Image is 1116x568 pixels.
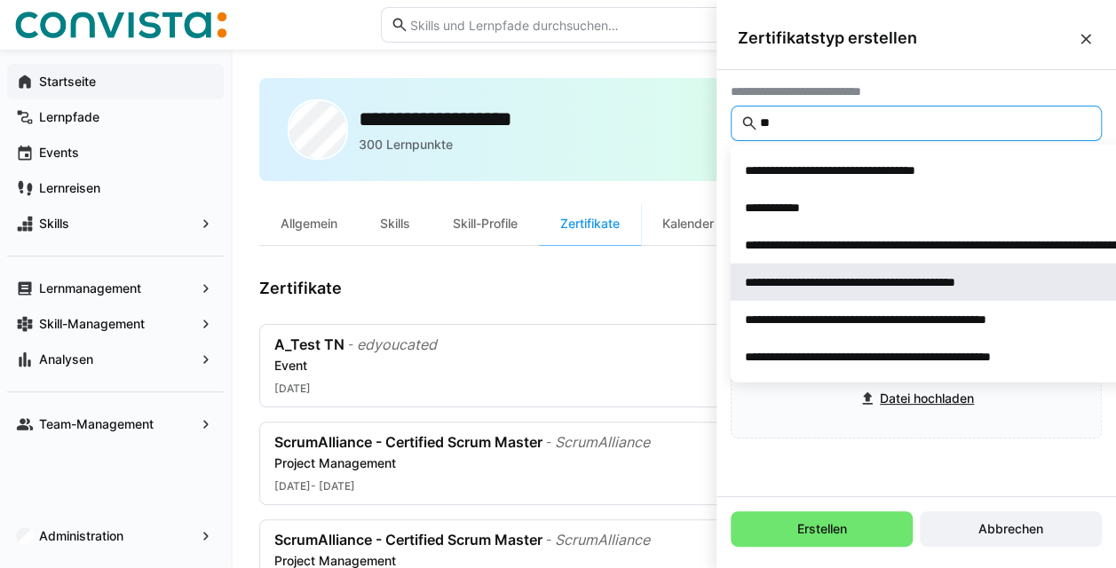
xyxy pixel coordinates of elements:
[795,520,850,538] span: Erstellen
[408,17,725,33] input: Skills und Lernpfade durchsuchen…
[274,433,542,451] div: ScrumAlliance - Certified Scrum Master
[555,433,650,451] div: ScrumAlliance
[546,433,551,451] div: -
[976,520,1046,538] span: Abbrechen
[348,335,353,353] div: -
[555,531,650,548] div: ScrumAlliance
[274,454,926,472] div: Project Management
[539,202,641,245] div: Zertifikate
[641,202,735,245] div: Kalender
[431,202,539,245] div: Skill-Profile
[274,357,954,375] div: Event
[259,279,342,298] h3: Zertifikate
[738,28,1077,48] span: Zertifikatstyp erstellen
[274,531,542,548] div: ScrumAlliance - Certified Scrum Master
[274,382,954,396] div: [DATE]
[920,511,1102,547] button: Abbrechen
[259,202,359,245] div: Allgemein
[357,335,437,353] div: edyoucated
[274,479,926,493] div: [DATE] - [DATE]
[546,531,551,548] div: -
[359,136,453,154] p: 300 Lernpunkte
[731,511,913,547] button: Erstellen
[359,202,431,245] div: Skills
[274,335,344,353] div: A_Test TN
